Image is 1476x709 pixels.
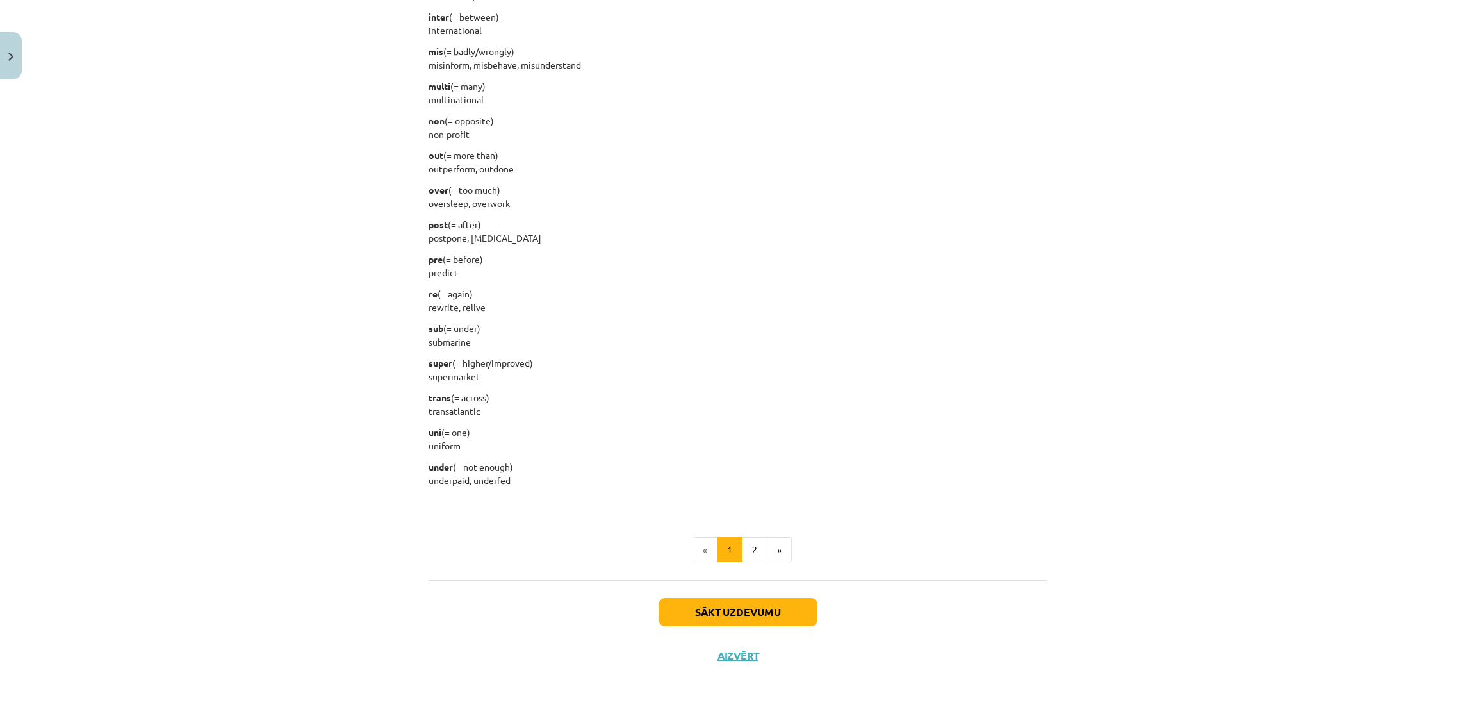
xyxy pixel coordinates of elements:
[429,183,1047,210] p: (= too much) oversleep, overwork
[429,253,1047,279] p: (= before) predict
[429,114,1047,141] p: (= opposite) non-profit
[767,537,792,563] button: »
[429,10,1047,37] p: (= between) international
[429,115,445,126] b: non
[717,537,742,563] button: 1
[659,598,817,626] button: Sākt uzdevumu
[429,356,1047,383] p: (= higher/improved) supermarket
[429,391,1047,418] p: (= across) transatlantic
[429,45,1047,72] p: (= badly/wrongly) misinform, misbehave, misunderstand
[429,322,443,334] b: sub
[429,80,450,92] b: multi
[429,218,1047,245] p: (= after) postpone, [MEDICAL_DATA]
[714,649,762,662] button: Aizvērt
[429,322,1047,349] p: (= under) submarine
[429,253,443,265] b: pre
[429,461,453,472] b: under
[429,288,438,299] b: re
[429,149,1047,176] p: (= more than) outperform, outdone
[429,184,448,196] b: over
[429,287,1047,314] p: (= again) rewrite, relive
[429,11,449,22] b: inter
[429,537,1047,563] nav: Page navigation example
[8,53,13,61] img: icon-close-lesson-0947bae3869378f0d4975bcd49f059093ad1ed9edebbc8119c70593378902aed.svg
[429,426,1047,453] p: (= one) uniform
[429,460,1047,487] p: (= not enough) underpaid, underfed
[429,219,448,230] b: post
[429,426,441,438] b: uni
[429,46,443,57] b: mis
[429,79,1047,106] p: (= many) multinational
[429,357,452,369] b: super
[429,392,451,403] b: trans
[429,149,443,161] b: out
[742,537,767,563] button: 2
